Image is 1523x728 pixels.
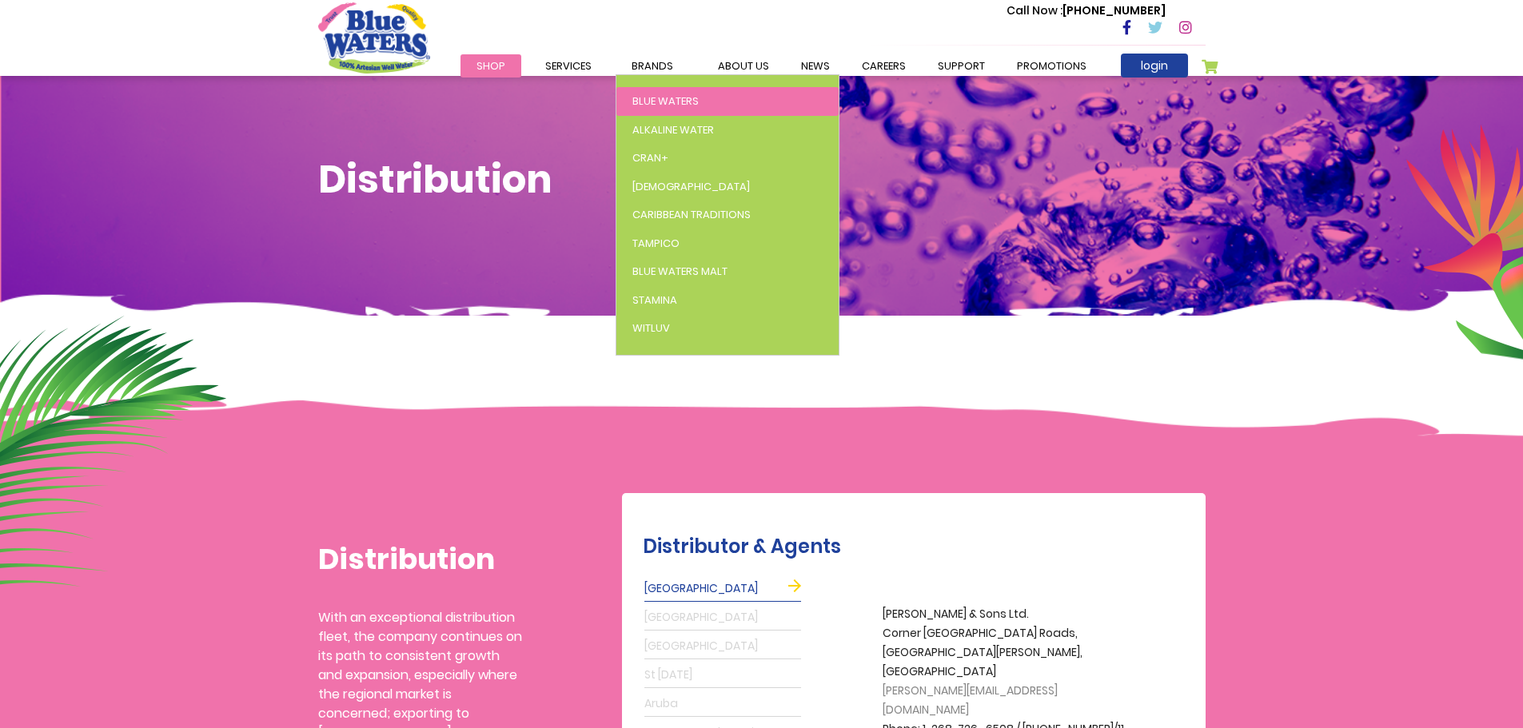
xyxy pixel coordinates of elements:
[318,157,1206,203] h1: Distribution
[632,207,751,222] span: Caribbean Traditions
[644,576,801,602] a: [GEOGRAPHIC_DATA]
[644,662,801,688] a: St [DATE]
[644,634,801,659] a: [GEOGRAPHIC_DATA]
[922,54,1001,78] a: support
[644,691,801,717] a: Aruba
[883,682,1058,718] span: [PERSON_NAME][EMAIL_ADDRESS][DOMAIN_NAME]
[632,264,728,279] span: Blue Waters Malt
[545,58,592,74] span: Services
[785,54,846,78] a: News
[1007,2,1063,18] span: Call Now :
[1007,2,1166,19] p: [PHONE_NUMBER]
[318,542,522,576] h1: Distribution
[318,2,430,73] a: store logo
[643,535,1198,559] h2: Distributor & Agents
[644,605,801,631] a: [GEOGRAPHIC_DATA]
[702,54,785,78] a: about us
[632,150,668,165] span: Cran+
[632,58,673,74] span: Brands
[476,58,505,74] span: Shop
[632,179,750,194] span: [DEMOGRAPHIC_DATA]
[632,93,699,109] span: Blue Waters
[1001,54,1102,78] a: Promotions
[632,320,670,336] span: WitLuv
[632,122,714,137] span: Alkaline Water
[846,54,922,78] a: careers
[632,292,677,308] span: Stamina
[632,236,680,251] span: Tampico
[1121,54,1188,78] a: login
